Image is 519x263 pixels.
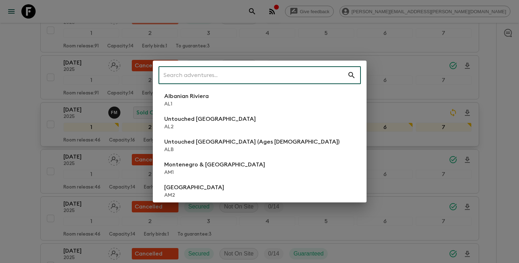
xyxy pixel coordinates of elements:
p: ALB [164,146,339,153]
p: [GEOGRAPHIC_DATA] [164,183,224,192]
p: AL2 [164,123,256,130]
p: Untouched [GEOGRAPHIC_DATA] (Ages [DEMOGRAPHIC_DATA]) [164,138,339,146]
p: AL1 [164,100,209,108]
p: Montenegro & [GEOGRAPHIC_DATA] [164,160,265,169]
p: Albanian Riviera [164,92,209,100]
input: Search adventures... [159,65,347,85]
p: AM1 [164,169,265,176]
p: AM2 [164,192,224,199]
p: Untouched [GEOGRAPHIC_DATA] [164,115,256,123]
